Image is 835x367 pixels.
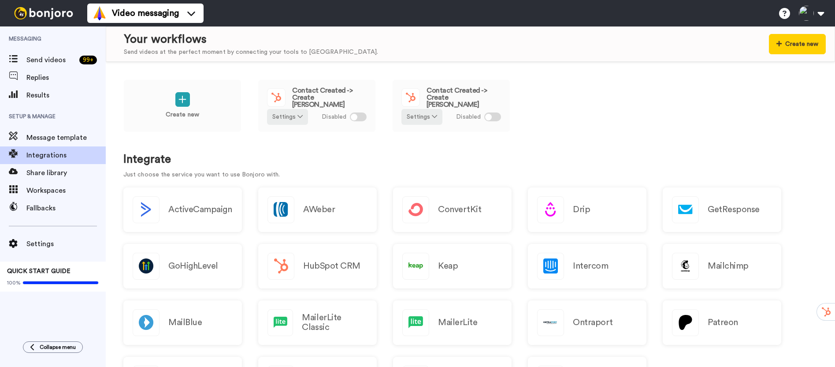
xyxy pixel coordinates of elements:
[168,205,232,214] h2: ActiveCampaign
[538,310,564,336] img: logo_ontraport.svg
[302,313,367,332] h2: MailerLite Classic
[663,300,781,345] a: Patreon
[166,110,199,120] p: Create new
[403,197,429,223] img: logo_convertkit.svg
[26,55,76,65] span: Send videos
[112,7,179,19] span: Video messaging
[79,56,97,64] div: 99 +
[124,31,378,48] div: Your workflows
[168,261,218,271] h2: GoHighLevel
[672,253,698,279] img: logo_mailchimp.svg
[133,253,159,279] img: logo_gohighlevel.png
[573,318,613,327] h2: Ontraport
[133,310,159,336] img: logo_mailblue.png
[708,205,760,214] h2: GetResponse
[403,253,429,279] img: logo_keap.svg
[123,153,817,166] h1: Integrate
[538,253,564,279] img: logo_intercom.svg
[268,253,294,279] img: logo_hubspot.svg
[123,79,241,132] a: Create new
[26,203,106,213] span: Fallbacks
[538,197,564,223] img: logo_drip.svg
[258,187,377,232] a: AWeber
[258,300,377,345] a: MailerLite Classic
[573,261,608,271] h2: Intercom
[168,318,202,327] h2: MailBlue
[663,244,781,288] a: Mailchimp
[663,187,781,232] a: GetResponse
[672,310,698,336] img: logo_patreon.svg
[26,132,106,143] span: Message template
[438,318,477,327] h2: MailerLite
[438,261,458,271] h2: Keap
[392,79,510,132] a: Contact Created -> Create [PERSON_NAME]Settings Disabled
[23,341,83,353] button: Collapse menu
[303,261,360,271] h2: HubSpot CRM
[11,7,77,19] img: bj-logo-header-white.svg
[123,187,242,232] button: ActiveCampaign
[403,310,429,336] img: logo_mailerlite.svg
[123,300,242,345] a: MailBlue
[123,244,242,288] a: GoHighLevel
[402,89,419,106] img: logo_hubspot.svg
[267,89,285,106] img: logo_hubspot.svg
[322,112,346,122] span: Disabled
[303,205,335,214] h2: AWeber
[573,205,590,214] h2: Drip
[672,197,698,223] img: logo_getresponse.svg
[708,261,749,271] h2: Mailchimp
[258,79,376,132] a: Contact Created -> Create [PERSON_NAME]Settings Disabled
[124,48,378,57] div: Send videos at the perfect moment by connecting your tools to [GEOGRAPHIC_DATA].
[7,279,21,286] span: 100%
[528,244,646,288] a: Intercom
[40,344,76,351] span: Collapse menu
[438,205,481,214] h2: ConvertKit
[267,109,308,125] button: Settings
[528,187,646,232] a: Drip
[7,268,71,274] span: QUICK START GUIDE
[123,170,817,180] p: Just choose the service you want to use Bonjoro with.
[769,34,826,54] button: Create new
[393,187,512,232] a: ConvertKit
[401,109,442,125] button: Settings
[26,90,106,101] span: Results
[268,197,294,223] img: logo_aweber.svg
[292,87,367,108] span: Contact Created -> Create [PERSON_NAME]
[93,6,107,20] img: vm-color.svg
[268,310,293,336] img: logo_mailerlite.svg
[26,185,106,196] span: Workspaces
[456,112,481,122] span: Disabled
[26,72,106,83] span: Replies
[133,197,159,223] img: logo_activecampaign.svg
[26,168,106,178] span: Share library
[258,244,377,288] a: HubSpot CRM
[427,87,501,108] span: Contact Created -> Create [PERSON_NAME]
[26,150,106,161] span: Integrations
[528,300,646,345] a: Ontraport
[708,318,738,327] h2: Patreon
[393,244,512,288] a: Keap
[26,239,106,249] span: Settings
[393,300,512,345] a: MailerLite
